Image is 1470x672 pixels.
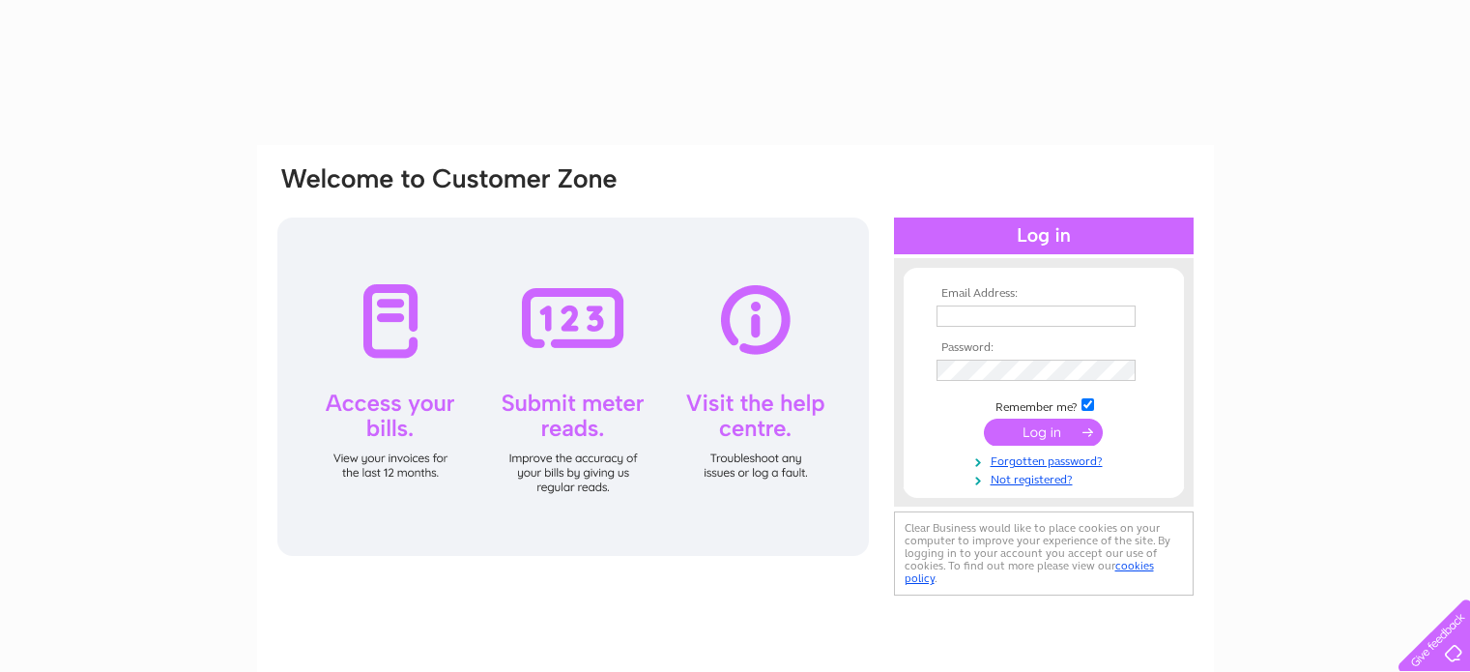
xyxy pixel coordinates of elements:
a: Not registered? [937,469,1156,487]
th: Email Address: [932,287,1156,301]
th: Password: [932,341,1156,355]
div: Clear Business would like to place cookies on your computer to improve your experience of the sit... [894,511,1194,596]
a: cookies policy [905,559,1154,585]
input: Submit [984,419,1103,446]
td: Remember me? [932,395,1156,415]
a: Forgotten password? [937,451,1156,469]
